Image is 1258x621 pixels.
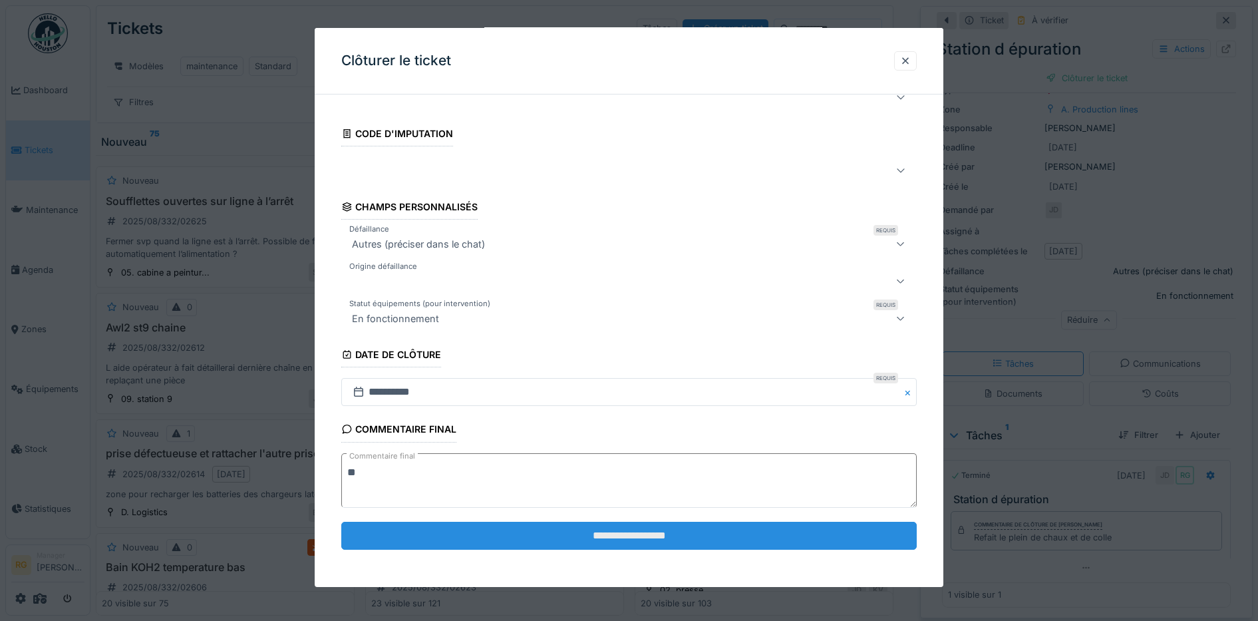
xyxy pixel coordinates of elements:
[341,345,442,367] div: Date de clôture
[873,373,898,383] div: Requis
[341,124,454,146] div: Code d'imputation
[347,448,418,465] label: Commentaire final
[341,53,451,69] h3: Clôturer le ticket
[873,225,898,236] div: Requis
[341,419,457,442] div: Commentaire final
[347,236,490,252] div: Autres (préciser dans le chat)
[347,224,392,235] label: Défaillance
[347,261,420,272] label: Origine défaillance
[341,197,478,220] div: Champs personnalisés
[902,378,917,406] button: Close
[347,310,444,326] div: En fonctionnement
[873,300,898,310] div: Requis
[347,298,493,310] label: Statut équipements (pour intervention)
